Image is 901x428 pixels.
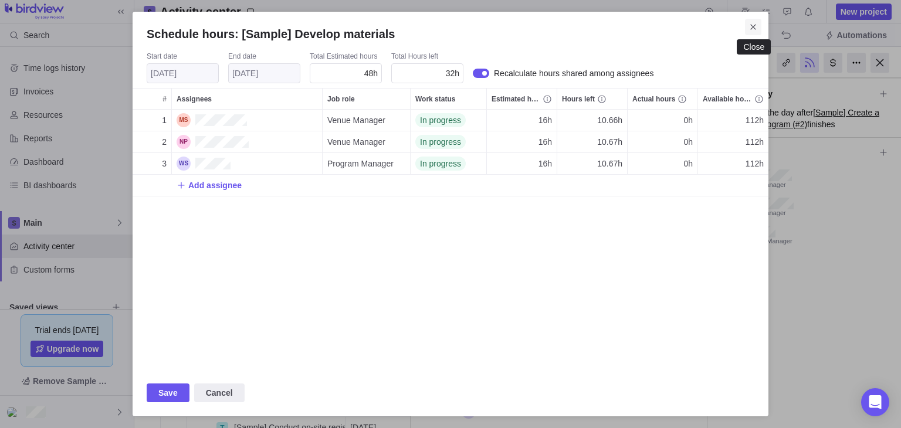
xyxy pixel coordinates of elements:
[492,93,540,105] span: Estimated hours
[364,69,378,78] span: 48h
[172,110,323,131] div: Assignees
[147,383,189,402] span: Save
[177,177,242,193] span: Add assignee
[632,93,675,105] span: Actual hours
[597,114,622,126] span: 10.66h
[557,110,628,131] div: Hours left
[487,110,557,131] div: 16h
[538,136,552,148] span: 16h
[597,136,622,148] span: 10.67h
[323,131,411,153] div: Job role
[597,94,607,104] svg: info-description
[628,89,697,109] div: Actual hours
[327,136,385,148] span: Venue Manager
[172,131,323,153] div: Assignees
[703,93,752,105] span: Available hours
[411,89,486,109] div: Work status
[133,110,768,369] div: grid
[411,110,486,131] div: In progress
[147,52,219,63] div: Start date
[487,89,557,109] div: Estimated hours
[754,94,764,104] svg: info-description
[683,158,693,169] span: 0h
[487,131,557,153] div: Estimated hours
[557,110,627,131] div: 10.66h
[415,93,455,105] span: Work status
[327,114,385,126] span: Venue Manager
[628,110,698,131] div: Actual hours
[162,93,167,105] span: #
[323,110,411,131] div: Job role
[698,110,768,131] div: 112h
[487,131,557,152] div: 16h
[177,93,212,105] span: Assignees
[557,131,628,153] div: Hours left
[698,131,768,152] div: 112h
[323,131,410,152] div: Venue Manager
[411,131,486,152] div: In progress
[411,153,486,174] div: In progress
[698,110,768,131] div: Available hours
[162,136,167,148] span: 2
[133,175,768,196] div: Add New
[147,63,219,83] input: Start date
[172,153,323,175] div: Assignees
[172,110,322,131] div: Mark Steinson
[411,110,487,131] div: Work status
[628,153,697,174] div: 0h
[323,153,410,174] div: Program Manager
[698,131,768,153] div: Available hours
[206,386,233,400] span: Cancel
[162,158,167,169] span: 3
[162,114,167,126] span: 1
[327,158,394,169] span: Program Manager
[538,114,552,126] span: 16h
[487,110,557,131] div: Estimated hours
[446,69,459,78] span: 32h
[327,93,355,105] span: Job role
[310,52,382,63] div: Total Estimated hours
[147,26,754,42] h2: Schedule hours: [Sample] Develop materials
[391,52,463,63] div: Total Hours left
[543,94,552,104] svg: info-description
[746,136,764,148] span: 112h
[420,114,461,126] span: In progress
[743,42,764,52] div: Close
[420,158,461,169] span: In progress
[133,12,768,416] div: Schedule hours: [Sample] Develop materials
[557,131,627,152] div: 10.67h
[746,114,764,126] span: 112h
[411,153,487,175] div: Work status
[861,388,889,416] div: Open Intercom Messenger
[487,153,557,175] div: Estimated hours
[678,94,687,104] svg: info-description
[411,131,487,153] div: Work status
[194,383,245,402] span: Cancel
[172,89,322,109] div: Assignees
[228,63,300,83] input: End date
[420,136,461,148] span: In progress
[557,89,627,109] div: Hours left
[698,153,768,175] div: Available hours
[323,153,411,175] div: Job role
[597,158,622,169] span: 10.67h
[323,89,410,109] div: Job role
[487,153,557,174] div: 16h
[557,153,628,175] div: Hours left
[628,131,698,153] div: Actual hours
[745,19,761,35] span: Close
[628,110,697,131] div: 0h
[746,158,764,169] span: 112h
[698,153,768,174] div: 112h
[538,158,552,169] span: 16h
[628,131,697,152] div: 0h
[158,386,178,400] span: Save
[228,52,300,63] div: End date
[188,179,242,191] span: Add assignee
[683,136,693,148] span: 0h
[323,110,410,131] div: Venue Manager
[172,131,322,152] div: Natalie Prague
[562,93,595,105] span: Hours left
[172,153,322,174] div: Will Salah
[628,153,698,175] div: Actual hours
